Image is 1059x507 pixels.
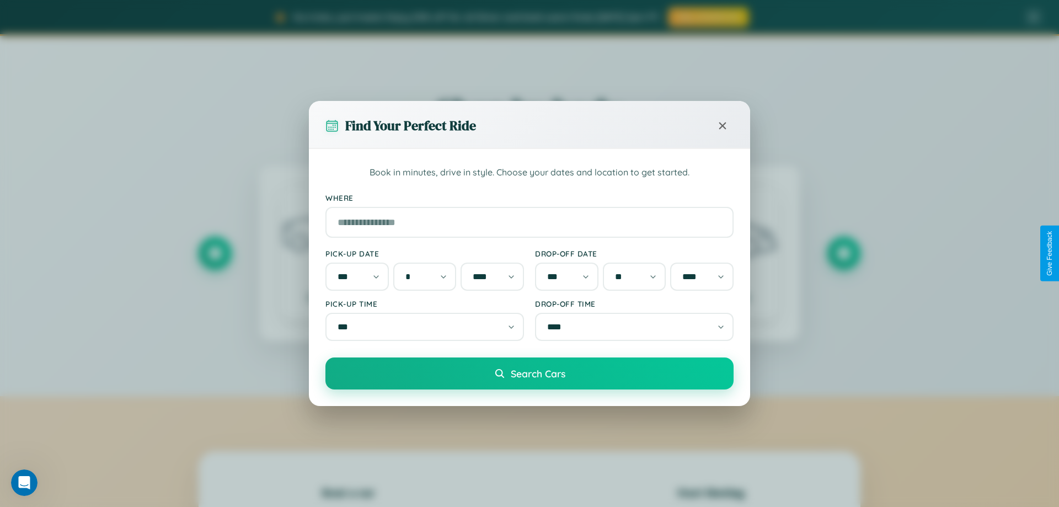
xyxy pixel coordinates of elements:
label: Where [325,193,734,202]
label: Drop-off Date [535,249,734,258]
span: Search Cars [511,367,565,380]
label: Drop-off Time [535,299,734,308]
label: Pick-up Date [325,249,524,258]
label: Pick-up Time [325,299,524,308]
p: Book in minutes, drive in style. Choose your dates and location to get started. [325,166,734,180]
h3: Find Your Perfect Ride [345,116,476,135]
button: Search Cars [325,357,734,389]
